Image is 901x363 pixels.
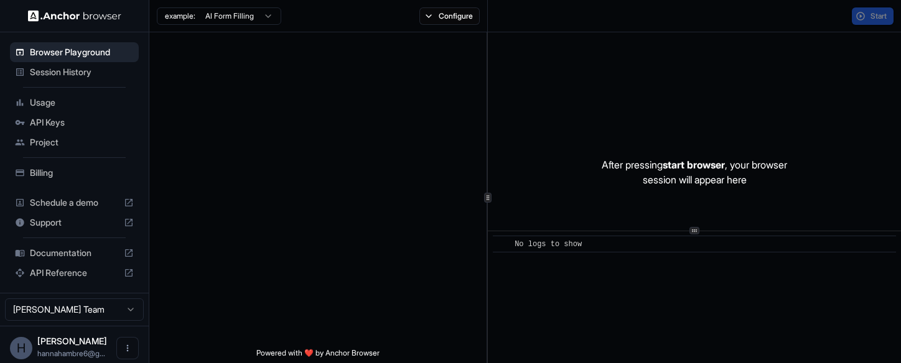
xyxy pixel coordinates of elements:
div: Session History [10,62,139,82]
div: API Keys [10,113,139,132]
span: API Keys [30,116,134,129]
div: Billing [10,163,139,183]
span: No logs to show [515,240,582,249]
p: After pressing , your browser session will appear here [602,157,787,187]
span: Powered with ❤️ by Anchor Browser [256,348,380,363]
span: Support [30,216,119,229]
span: Browser Playground [30,46,134,58]
span: Project [30,136,134,149]
span: Documentation [30,247,119,259]
div: H [10,337,32,359]
button: Configure [419,7,480,25]
span: API Reference [30,267,119,279]
div: Project [10,132,139,152]
span: start browser [663,159,725,171]
div: Usage [10,93,139,113]
span: Billing [30,167,134,179]
span: example: [165,11,195,21]
div: Documentation [10,243,139,263]
span: Hannah Ambre [37,336,107,346]
div: Support [10,213,139,232]
span: Session History [30,66,134,78]
span: Schedule a demo [30,196,119,209]
button: Open menu [116,337,139,359]
img: Anchor Logo [28,10,121,22]
span: Usage [30,96,134,109]
span: hannahambre6@gmail.com [37,349,105,358]
div: Schedule a demo [10,193,139,213]
div: Browser Playground [10,42,139,62]
div: API Reference [10,263,139,283]
span: ​ [499,238,505,250]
